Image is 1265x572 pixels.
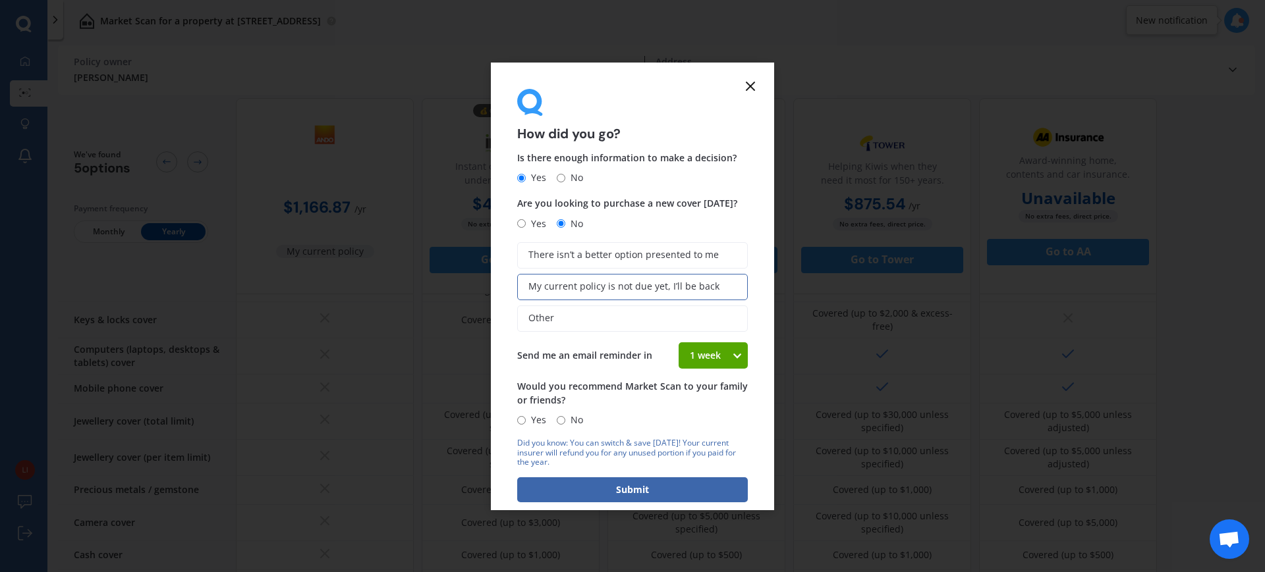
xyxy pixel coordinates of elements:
span: Yes [526,412,546,428]
span: Would you recommend Market Scan to your family or friends? [517,380,748,406]
input: Yes [517,416,526,425]
span: No [565,170,583,186]
span: Yes [526,170,546,186]
div: How did you go? [517,89,748,141]
div: Open chat [1210,519,1249,559]
span: Other [528,313,554,324]
span: Are you looking to purchase a new cover [DATE]? [517,197,737,210]
span: Send me an email reminder in [517,349,652,361]
div: Did you know: You can switch & save [DATE]! Your current insurer will refund you for any unused p... [517,438,748,467]
span: No [565,216,583,232]
div: 1 week [679,342,731,369]
span: My current policy is not due yet, I’ll be back [528,281,719,292]
input: No [557,174,565,182]
input: No [557,416,565,425]
input: Yes [517,174,526,182]
span: No [565,412,583,428]
span: Is there enough information to make a decision? [517,151,737,164]
span: Yes [526,216,546,232]
input: Yes [517,219,526,228]
button: Submit [517,477,748,502]
span: There isn’t a better option presented to me [528,249,719,261]
input: No [557,219,565,228]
